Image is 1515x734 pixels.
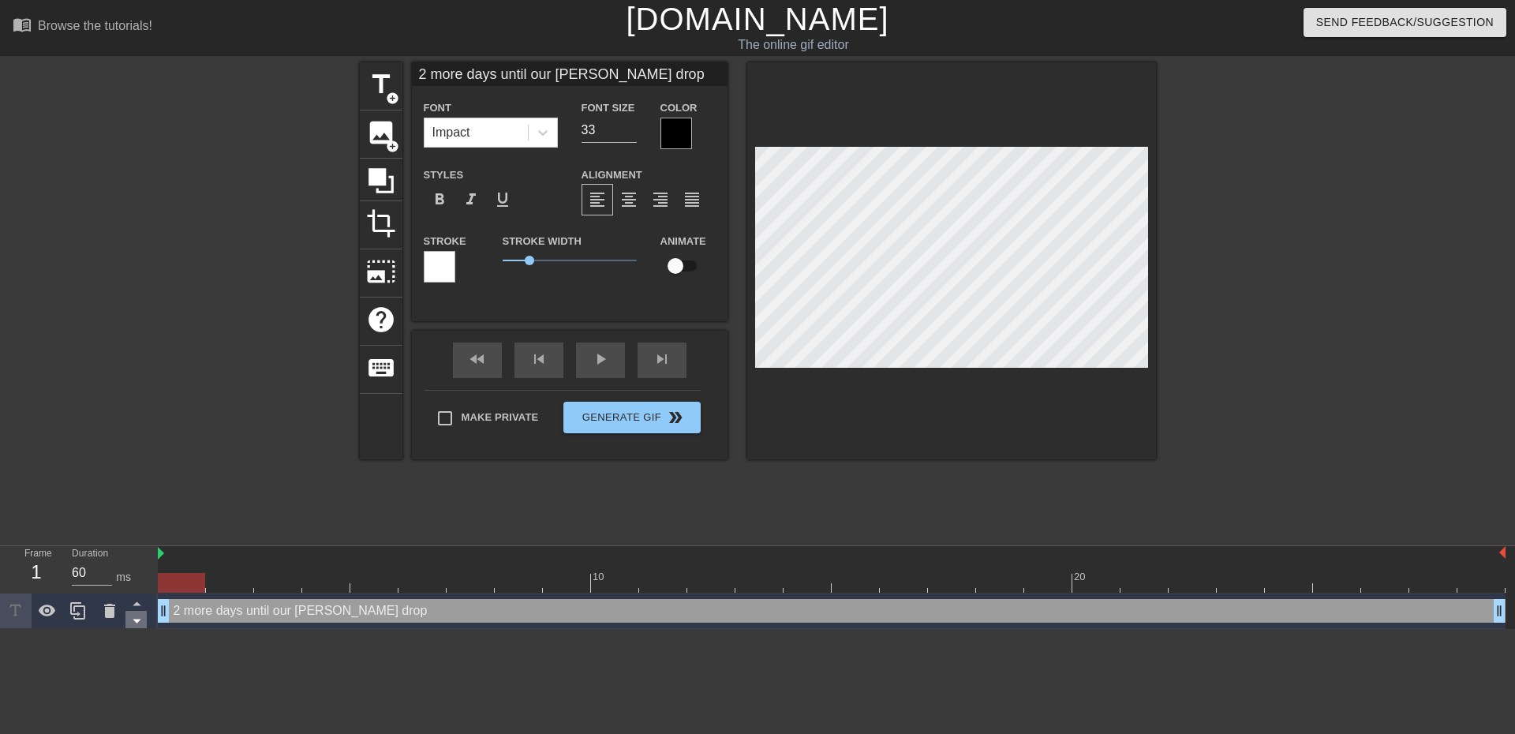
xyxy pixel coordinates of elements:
span: format_align_left [588,190,607,209]
span: photo_size_select_large [366,257,396,286]
span: skip_previous [529,350,548,369]
span: help [366,305,396,335]
div: The online gif editor [513,36,1074,54]
div: Frame [13,546,60,592]
div: ms [116,569,131,586]
span: format_align_center [619,190,638,209]
label: Duration [72,549,108,559]
label: Color [660,100,698,116]
span: skip_next [653,350,671,369]
button: Generate Gif [563,402,700,433]
span: format_align_justify [683,190,701,209]
div: 10 [593,569,607,585]
span: format_italic [462,190,481,209]
div: 1 [24,558,48,586]
span: add_circle [386,92,399,105]
span: crop [366,208,396,238]
span: title [366,69,396,99]
label: Font [424,100,451,116]
span: format_underline [493,190,512,209]
span: Send Feedback/Suggestion [1316,13,1494,32]
span: double_arrow [666,408,685,427]
span: image [366,118,396,148]
a: [DOMAIN_NAME] [626,2,888,36]
span: Make Private [462,410,539,425]
label: Font Size [582,100,635,116]
span: menu_book [13,15,32,34]
label: Stroke Width [503,234,582,249]
span: format_align_right [651,190,670,209]
label: Stroke [424,234,466,249]
div: Impact [432,123,470,142]
button: Send Feedback/Suggestion [1304,8,1506,37]
span: fast_rewind [468,350,487,369]
img: bound-end.png [1499,546,1506,559]
span: Generate Gif [570,408,694,427]
span: keyboard [366,353,396,383]
span: play_arrow [591,350,610,369]
div: 20 [1074,569,1088,585]
span: format_bold [430,190,449,209]
label: Animate [660,234,706,249]
div: Browse the tutorials! [38,19,152,32]
a: Browse the tutorials! [13,15,152,39]
label: Styles [424,167,464,183]
label: Alignment [582,167,642,183]
span: add_circle [386,140,399,153]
